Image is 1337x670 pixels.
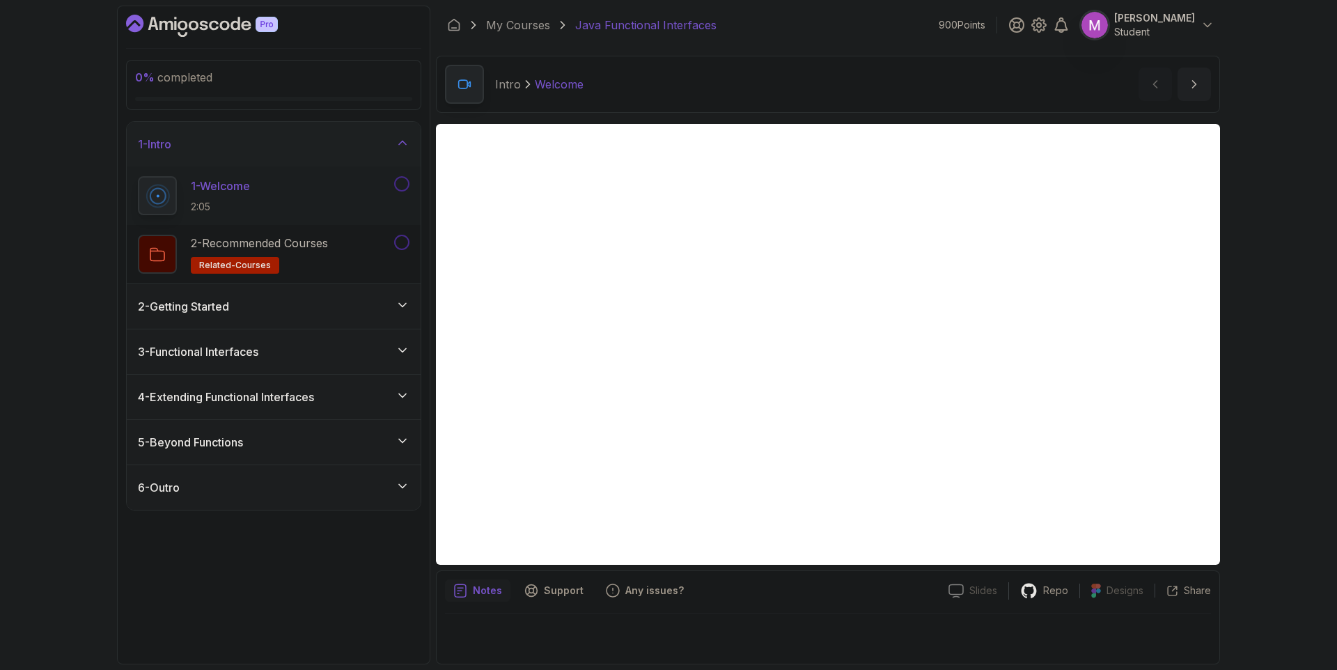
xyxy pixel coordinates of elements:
[575,17,717,33] p: Java Functional Interfaces
[127,375,421,419] button: 4-Extending Functional Interfaces
[199,260,271,271] span: related-courses
[138,176,409,215] button: 1-Welcome2:05
[486,17,550,33] a: My Courses
[969,584,997,598] p: Slides
[138,235,409,274] button: 2-Recommended Coursesrelated-courses
[127,284,421,329] button: 2-Getting Started
[1139,68,1172,101] button: previous content
[138,479,180,496] h3: 6 - Outro
[127,122,421,166] button: 1-Intro
[436,124,1220,565] iframe: 1 - Hi
[1107,584,1143,598] p: Designs
[447,18,461,32] a: Dashboard
[1178,68,1211,101] button: next content
[473,584,502,598] p: Notes
[138,298,229,315] h3: 2 - Getting Started
[1009,582,1079,600] a: Repo
[191,235,328,251] p: 2 - Recommended Courses
[127,329,421,374] button: 3-Functional Interfaces
[191,178,250,194] p: 1 - Welcome
[1114,25,1195,39] p: Student
[1043,584,1068,598] p: Repo
[625,584,684,598] p: Any issues?
[135,70,212,84] span: completed
[597,579,692,602] button: Feedback button
[138,343,258,360] h3: 3 - Functional Interfaces
[939,18,985,32] p: 900 Points
[138,434,243,451] h3: 5 - Beyond Functions
[1184,584,1211,598] p: Share
[127,465,421,510] button: 6-Outro
[138,136,171,153] h3: 1 - Intro
[138,389,314,405] h3: 4 - Extending Functional Interfaces
[126,15,310,37] a: Dashboard
[191,200,250,214] p: 2:05
[127,420,421,465] button: 5-Beyond Functions
[495,76,521,93] p: Intro
[1081,11,1214,39] button: user profile image[PERSON_NAME]Student
[135,70,155,84] span: 0 %
[535,76,584,93] p: Welcome
[1081,12,1108,38] img: user profile image
[1155,584,1211,598] button: Share
[516,579,592,602] button: Support button
[544,584,584,598] p: Support
[1114,11,1195,25] p: [PERSON_NAME]
[445,579,510,602] button: notes button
